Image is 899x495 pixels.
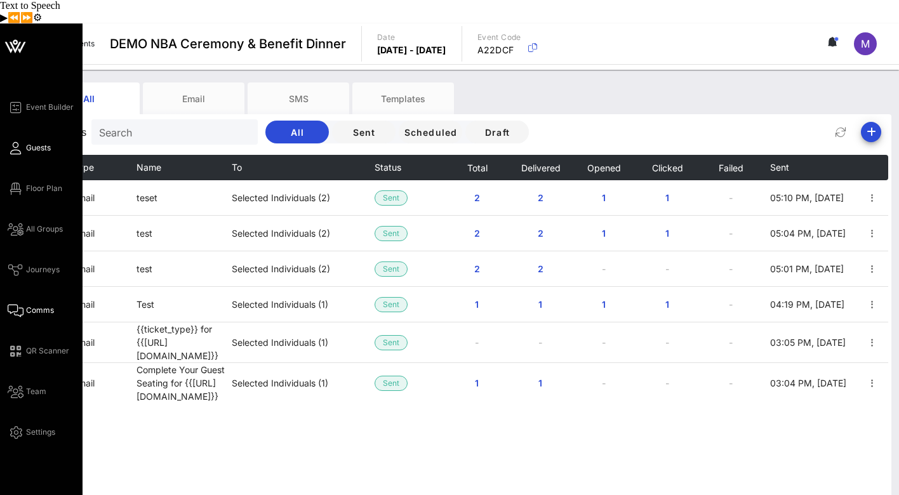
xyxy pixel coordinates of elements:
span: Draft [476,127,519,138]
span: Settings [26,426,55,438]
button: 1 [647,222,688,245]
td: Selected Individuals (2) [232,216,375,251]
a: Guests [8,140,51,155]
th: Name [137,155,232,180]
span: Sent [383,191,399,205]
button: Scheduled [399,121,462,143]
th: Failed [699,155,762,180]
span: 1 [657,228,677,239]
th: Status [375,155,438,180]
span: 04:19 PM, [DATE] [770,299,844,310]
span: Sent [383,262,399,276]
td: Selected Individuals (1) [232,287,375,322]
td: {{ticket_type}} for {{[URL][DOMAIN_NAME]}} [137,322,232,363]
td: email [73,216,137,251]
th: To [232,155,375,180]
a: All Groups [8,221,63,237]
span: 03:04 PM, [DATE] [770,378,846,388]
div: Templates [352,82,454,114]
div: All [38,82,140,114]
div: Email [143,82,244,114]
button: 1 [647,293,688,316]
button: Delivered [521,155,561,180]
span: 2 [467,263,487,274]
span: QR Scanner [26,345,69,357]
span: Comms [26,305,54,316]
button: 1 [456,293,497,316]
span: Event Builder [26,102,74,113]
span: 2 [530,263,550,274]
button: Total [467,155,488,180]
td: email [73,287,137,322]
p: Date [377,31,446,44]
a: QR Scanner [8,343,69,359]
span: To [232,162,242,173]
span: 03:05 PM, [DATE] [770,337,846,348]
span: 1 [467,299,487,310]
td: email [73,322,137,363]
span: All [276,127,319,138]
td: Complete Your Guest Seating for {{[URL][DOMAIN_NAME]}} [137,363,232,403]
a: Settings [8,425,55,440]
a: Floor Plan [8,181,62,196]
a: Team [8,384,46,399]
span: Total [467,162,488,173]
span: 1 [467,378,487,388]
span: Sent [342,127,385,138]
p: A22DCF [477,44,521,56]
a: Event Builder [8,100,74,115]
button: Sent [332,121,396,143]
p: Event Code [477,31,521,44]
span: Team [26,386,46,397]
span: 05:04 PM, [DATE] [770,228,846,239]
td: email [73,363,137,403]
span: Status [375,162,401,173]
span: 1 [657,299,677,310]
button: Draft [465,121,529,143]
th: Opened [572,155,636,180]
th: Sent [770,155,849,180]
button: 2 [456,187,497,209]
button: 2 [520,187,561,209]
td: email [73,251,137,287]
span: 2 [467,228,487,239]
a: Comms [8,303,54,318]
td: Selected Individuals (1) [232,322,375,363]
button: 2 [456,222,497,245]
span: 1 [530,299,550,310]
span: Guests [26,142,51,154]
button: 1 [583,187,624,209]
td: Selected Individuals (1) [232,363,375,403]
button: 1 [583,222,624,245]
button: All [265,121,329,143]
span: Sent [383,227,399,241]
td: teset [137,180,232,216]
span: Clicked [651,162,683,173]
span: Floor Plan [26,183,62,194]
span: 1 [594,299,614,310]
span: 1 [594,228,614,239]
button: Failed [718,155,743,180]
div: M [854,32,877,55]
button: 2 [520,222,561,245]
td: Selected Individuals (2) [232,180,375,216]
span: Sent [383,298,399,312]
button: Opened [587,155,621,180]
th: Delivered [509,155,572,180]
td: test [137,251,232,287]
span: Journeys [26,264,60,275]
span: 1 [657,192,677,203]
span: M [861,37,870,50]
button: 1 [520,372,561,395]
span: 2 [530,228,550,239]
th: Clicked [636,155,699,180]
button: Previous [8,11,20,23]
button: Settings [33,11,42,23]
span: Failed [718,162,743,173]
span: 2 [530,192,550,203]
span: DEMO NBA Ceremony & Benefit Dinner [110,34,346,53]
td: Test [137,287,232,322]
span: 1 [530,378,550,388]
button: Clicked [651,155,683,180]
span: Name [137,162,161,173]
